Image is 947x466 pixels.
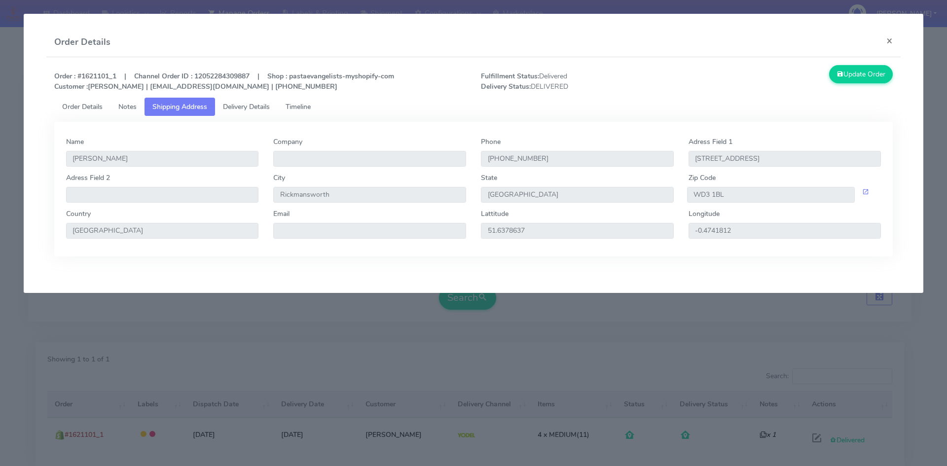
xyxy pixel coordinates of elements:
[481,82,531,91] strong: Delivery Status:
[54,98,893,116] ul: Tabs
[689,173,716,183] label: Zip Code
[689,209,720,219] label: Longitude
[152,102,207,111] span: Shipping Address
[481,72,539,81] strong: Fulfillment Status:
[66,173,110,183] label: Adress Field 2
[273,173,285,183] label: City
[878,28,901,54] button: Close
[54,72,394,91] strong: Order : #1621101_1 | Channel Order ID : 12052284309887 | Shop : pastaevangelists-myshopify-com [P...
[66,209,91,219] label: Country
[273,209,290,219] label: Email
[223,102,270,111] span: Delivery Details
[481,137,501,147] label: Phone
[118,102,137,111] span: Notes
[829,65,893,83] button: Update Order
[473,71,687,92] span: Delivered DELIVERED
[273,137,302,147] label: Company
[481,209,509,219] label: Lattitude
[66,137,84,147] label: Name
[54,82,88,91] strong: Customer :
[689,137,732,147] label: Adress Field 1
[286,102,311,111] span: Timeline
[54,36,110,49] h4: Order Details
[481,173,497,183] label: State
[62,102,103,111] span: Order Details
